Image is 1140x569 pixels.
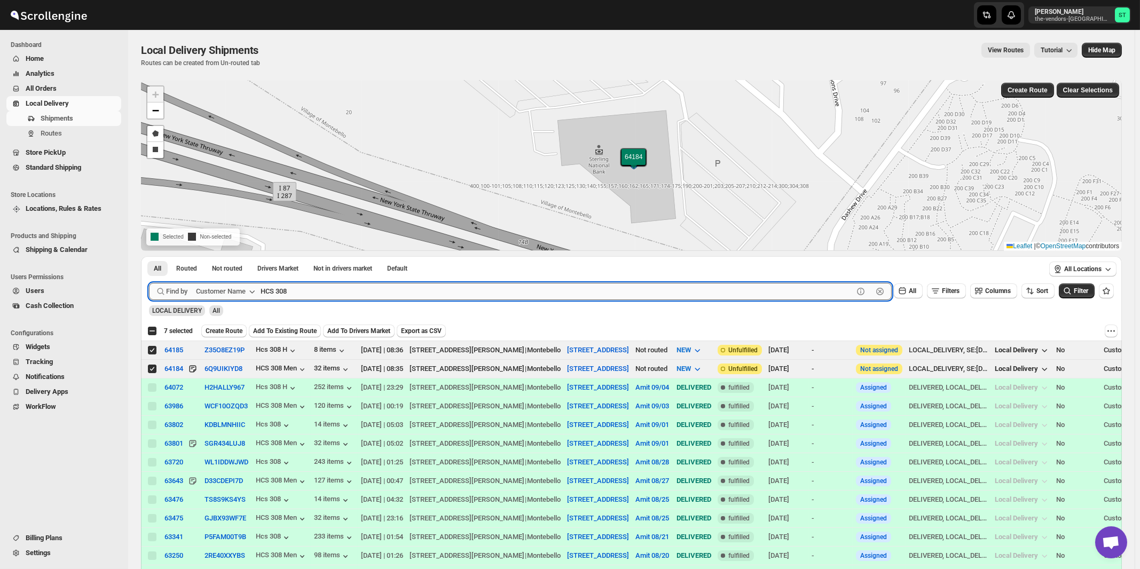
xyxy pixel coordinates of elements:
button: HCS 308 Men [256,476,308,487]
button: [STREET_ADDRESS] [567,477,629,485]
div: | [410,345,561,355]
div: No [1056,382,1097,393]
div: Not routed [635,345,670,355]
div: 98 items [314,551,351,562]
span: Filter [1074,287,1088,295]
button: Default [381,261,414,276]
button: Assigned [860,477,887,485]
div: 32 items [314,364,351,375]
div: DELIVERED [677,401,711,412]
button: HCS 308 Men [256,439,308,449]
span: Settings [26,549,51,557]
div: Not routed [635,363,670,374]
button: 32 items [314,513,351,524]
div: 252 items [314,383,355,393]
a: Draw a rectangle [147,142,163,158]
div: [DATE] | 05:03 [361,420,403,430]
div: Open chat [1095,526,1127,558]
span: Products and Shipping [11,232,123,240]
span: All Locations [1064,265,1102,273]
span: Store PickUp [26,148,66,156]
button: HCS 308 Men [256,551,308,562]
button: SGR434LUJ8 [205,439,245,447]
span: Tracking [26,358,53,366]
button: Cash Collection [6,298,121,313]
button: HCS 308 Men [256,513,308,524]
div: 64185 [164,346,183,354]
div: [DATE] [768,345,805,355]
button: Amit 08/21 [635,533,669,541]
span: Notifications [26,373,65,381]
button: Amit 08/20 [635,551,669,559]
p: [PERSON_NAME] [1035,7,1111,16]
span: Create Route [1008,86,1048,94]
button: Assigned [860,496,887,503]
div: [DATE] | 08:36 [361,345,403,355]
span: Shipments [41,114,73,122]
span: fulfilled [728,421,750,429]
div: [DATE] | 23:29 [361,382,403,393]
span: NEW [677,346,691,354]
button: Clear [875,286,885,297]
span: Billing Plans [26,534,62,542]
div: [DATE] [768,382,805,393]
button: Tracking [6,354,121,369]
div: 64184 [164,365,183,373]
div: [DATE] | 05:02 [361,438,403,449]
button: Clear Selections [1057,83,1119,98]
div: [STREET_ADDRESS][PERSON_NAME] [410,438,524,449]
div: | [410,420,561,430]
span: Home [26,54,44,62]
button: view route [981,43,1030,58]
div: 233 items [314,532,355,543]
div: Hcs 308 H [256,345,298,356]
span: Create Route [206,327,242,335]
div: LOCAL_DELIVERY, SE:[DATE] [909,345,988,355]
div: No [1056,420,1097,430]
div: Hcs 308 [256,495,292,505]
button: 120 items [314,401,355,412]
span: Store Locations [11,191,123,199]
div: DELIVERED, LOCAL_DELIVERY, OUT_FOR_DELIVERY, PICKED_UP, SE:[DATE], SHIPMENT -> DELIVERED [909,382,988,393]
button: NEW [670,342,709,359]
div: Hcs 308 [256,532,292,543]
div: Montebello [527,382,561,393]
span: LOCAL DELIVERY [152,307,202,314]
div: | [410,382,561,393]
button: Amit 09/01 [635,421,669,429]
button: GJBX93WF7E [205,514,246,522]
span: Simcha Trieger [1115,7,1130,22]
div: 63250 [164,551,183,559]
button: Customer Name [190,283,264,300]
button: 243 items [314,457,355,468]
button: 63720 [164,458,183,466]
span: Local Delivery [995,365,1038,373]
span: Not in drivers market [313,264,372,273]
button: 6Q9UIKIYD8 [205,365,242,373]
div: © contributors [1004,242,1122,251]
button: [STREET_ADDRESS] [567,421,629,429]
a: Draw a polygon [147,126,163,142]
button: [STREET_ADDRESS] [567,495,629,503]
button: All [147,261,168,276]
button: All Locations [1049,262,1117,276]
div: Montebello [527,438,561,449]
span: Shipping & Calendar [26,246,88,254]
div: | [410,363,561,374]
span: NEW [677,365,691,373]
button: Un-claimable [307,261,379,276]
div: 63802 [164,421,183,429]
span: | [1034,242,1036,250]
button: Amit 09/04 [635,383,669,391]
button: Add To Existing Route [249,325,321,337]
span: − [152,104,159,117]
button: User menu [1028,6,1131,23]
button: Filter [1059,283,1095,298]
button: Settings [6,546,121,560]
button: [STREET_ADDRESS] [567,365,629,373]
div: DELIVERED, LOCAL_DELIVERY, OUT_FOR_DELIVERY, PICKED_UP, SE:[DATE], SHIPMENT -> DELIVERED [909,420,988,430]
span: WorkFlow [26,402,56,410]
